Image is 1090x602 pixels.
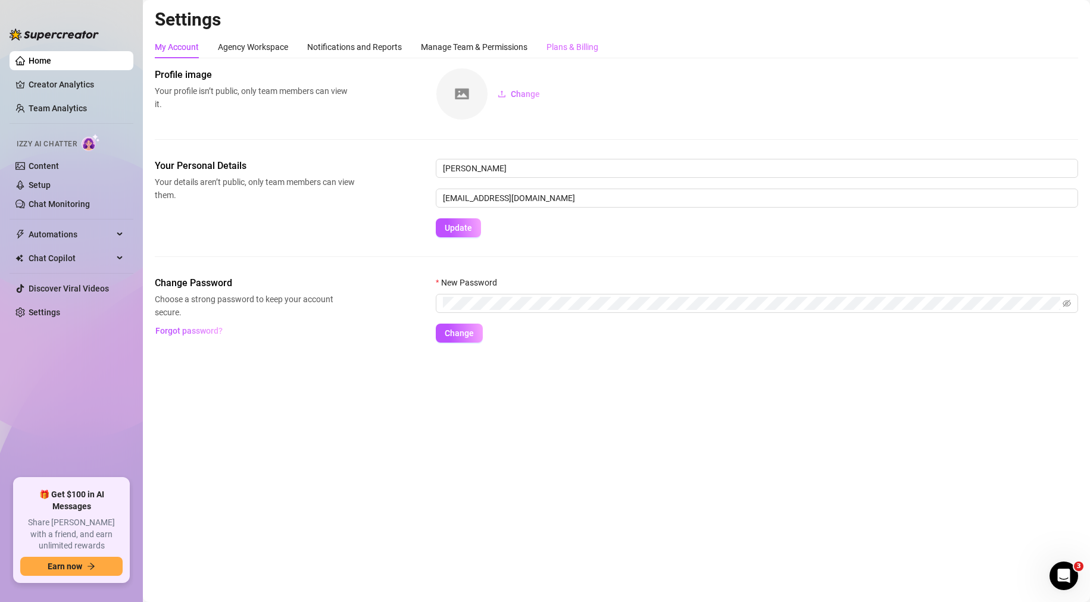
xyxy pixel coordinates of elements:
span: Update [445,223,472,233]
span: Earn now [48,562,82,571]
span: thunderbolt [15,230,25,239]
span: 🎁 Get $100 in AI Messages [20,489,123,512]
span: Change [511,89,540,99]
a: Chat Monitoring [29,199,90,209]
span: arrow-right [87,562,95,570]
div: My Account [155,40,199,54]
div: Manage Team & Permissions [421,40,527,54]
h2: Settings [155,8,1078,31]
button: Earn nowarrow-right [20,557,123,576]
button: Update [436,218,481,237]
span: Your Personal Details [155,159,355,173]
a: Setup [29,180,51,190]
img: Chat Copilot [15,254,23,262]
input: Enter new email [436,189,1078,208]
span: Automations [29,225,113,244]
span: Choose a strong password to keep your account secure. [155,293,355,319]
img: AI Chatter [82,134,100,151]
a: Team Analytics [29,104,87,113]
span: Share [PERSON_NAME] with a friend, and earn unlimited rewards [20,517,123,552]
span: eye-invisible [1063,299,1071,308]
a: Content [29,161,59,171]
span: Profile image [155,68,355,82]
img: logo-BBDzfeDw.svg [10,29,99,40]
span: upload [498,90,506,98]
a: Settings [29,308,60,317]
button: Forgot password? [155,321,223,340]
img: square-placeholder.png [436,68,488,120]
span: Chat Copilot [29,249,113,268]
div: Agency Workspace [218,40,288,54]
a: Home [29,56,51,65]
input: New Password [443,297,1060,310]
span: Change [445,328,474,338]
span: Forgot password? [155,326,223,336]
span: Your profile isn’t public, only team members can view it. [155,84,355,111]
div: Notifications and Reports [307,40,402,54]
label: New Password [436,276,505,289]
button: Change [436,324,483,343]
button: Change [488,84,549,104]
input: Enter name [436,159,1078,178]
span: 3 [1074,562,1083,571]
span: Izzy AI Chatter [17,139,77,150]
iframe: Intercom live chat [1050,562,1078,590]
span: Change Password [155,276,355,290]
a: Discover Viral Videos [29,284,109,293]
span: Your details aren’t public, only team members can view them. [155,175,355,202]
div: Plans & Billing [546,40,598,54]
a: Creator Analytics [29,75,124,94]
